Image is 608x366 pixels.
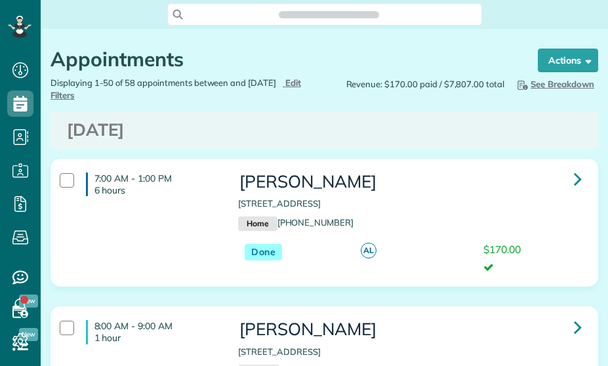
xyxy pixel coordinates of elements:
[238,216,277,231] small: Home
[67,121,582,140] h3: [DATE]
[483,243,521,256] span: $170.00
[86,173,229,196] h4: 7:00 AM - 1:00 PM
[94,184,229,196] p: 6 hours
[238,320,586,339] h3: [PERSON_NAME]
[511,77,598,91] button: See Breakdown
[538,49,598,72] button: Actions
[94,332,229,344] p: 1 hour
[238,217,354,228] a: Home[PHONE_NUMBER]
[238,197,586,210] p: [STREET_ADDRESS]
[292,8,366,21] span: Search ZenMaid…
[245,244,282,260] span: Done
[238,173,586,192] h3: [PERSON_NAME]
[238,346,586,358] p: [STREET_ADDRESS]
[515,79,594,89] span: See Breakdown
[51,49,513,70] h1: Appointments
[361,243,376,258] span: AL
[51,77,301,100] a: Edit Filters
[346,78,504,91] span: Revenue: $170.00 paid / $7,807.00 total
[86,320,229,344] h4: 8:00 AM - 9:00 AM
[41,77,325,102] div: Displaying 1-50 of 58 appointments between and [DATE]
